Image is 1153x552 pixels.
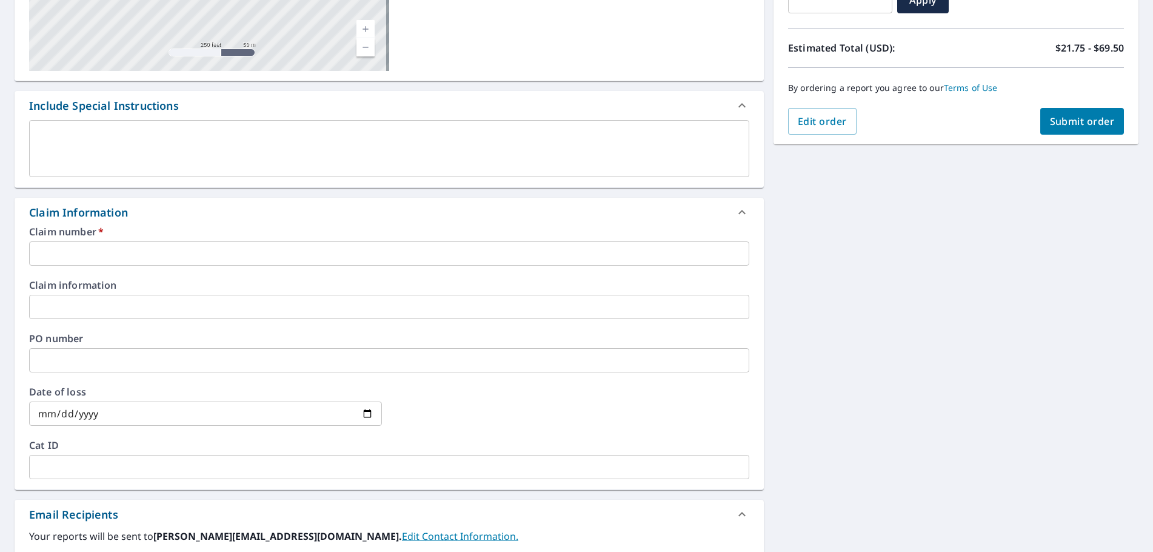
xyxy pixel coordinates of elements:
p: $21.75 - $69.50 [1055,41,1124,55]
div: Include Special Instructions [15,91,764,120]
b: [PERSON_NAME][EMAIL_ADDRESS][DOMAIN_NAME]. [153,530,402,543]
div: Email Recipients [15,500,764,529]
label: Cat ID [29,440,749,450]
div: Claim Information [15,198,764,227]
button: Edit order [788,108,857,135]
label: Date of loss [29,387,382,397]
a: Current Level 17, Zoom Out [356,38,375,56]
p: Estimated Total (USD): [788,41,956,55]
label: Your reports will be sent to [29,529,749,544]
span: Edit order [798,115,847,128]
div: Include Special Instructions [29,98,179,114]
label: Claim information [29,280,749,290]
a: Current Level 17, Zoom In [356,20,375,38]
div: Claim Information [29,204,128,221]
a: EditContactInfo [402,530,518,543]
label: Claim number [29,227,749,237]
button: Submit order [1040,108,1125,135]
a: Terms of Use [944,82,998,93]
div: Email Recipients [29,507,118,523]
p: By ordering a report you agree to our [788,82,1124,93]
label: PO number [29,334,749,343]
span: Submit order [1050,115,1115,128]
